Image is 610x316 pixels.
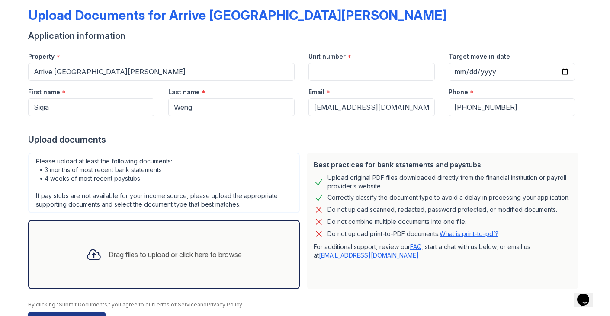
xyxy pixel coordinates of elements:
[449,52,510,61] label: Target move in date
[28,52,55,61] label: Property
[28,134,582,146] div: Upload documents
[314,243,571,260] p: For additional support, review our , start a chat with us below, or email us at
[28,30,582,42] div: Application information
[327,230,498,238] p: Do not upload print-to-PDF documents.
[327,204,557,215] div: Do not upload scanned, redacted, password protected, or modified documents.
[28,7,447,23] div: Upload Documents for Arrive [GEOGRAPHIC_DATA][PERSON_NAME]
[308,52,346,61] label: Unit number
[28,301,582,308] div: By clicking "Submit Documents," you agree to our and
[314,160,571,170] div: Best practices for bank statements and paystubs
[28,153,300,213] div: Please upload at least the following documents: • 3 months of most recent bank statements • 4 wee...
[449,88,468,96] label: Phone
[153,301,197,308] a: Terms of Service
[109,249,242,260] div: Drag files to upload or click here to browse
[327,173,571,191] div: Upload original PDF files downloaded directly from the financial institution or payroll provider’...
[319,252,419,259] a: [EMAIL_ADDRESS][DOMAIN_NAME]
[308,88,324,96] label: Email
[440,230,498,237] a: What is print-to-pdf?
[168,88,200,96] label: Last name
[327,192,570,203] div: Correctly classify the document type to avoid a delay in processing your application.
[574,281,601,307] iframe: chat widget
[327,217,466,227] div: Do not combine multiple documents into one file.
[28,88,60,96] label: First name
[410,243,421,250] a: FAQ
[207,301,243,308] a: Privacy Policy.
